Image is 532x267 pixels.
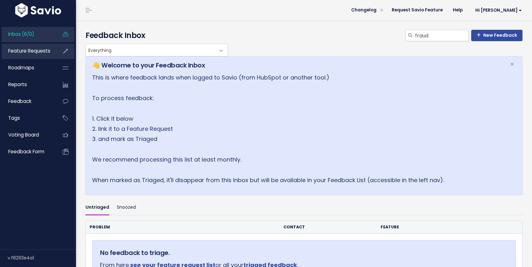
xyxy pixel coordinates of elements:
[377,221,498,234] th: Feature
[92,60,502,70] h5: 👋 Welcome to your Feedback Inbox
[85,44,228,56] span: Everything
[475,8,522,13] span: Hi [PERSON_NAME]
[92,73,502,185] p: This is where feedback lands when logged to Savio (from HubSpot or another tool.) To process feed...
[8,64,34,71] span: Roadmaps
[280,221,377,234] th: Contact
[8,131,39,138] span: Voting Board
[8,148,44,155] span: Feedback form
[448,5,468,15] a: Help
[14,3,63,17] img: logo-white.9d6f32f41409.svg
[2,60,53,75] a: Roadmaps
[415,30,469,41] input: Search inbox...
[86,44,215,56] span: Everything
[468,5,527,15] a: Hi [PERSON_NAME]
[8,81,27,88] span: Reports
[86,221,280,234] th: Problem
[8,250,76,266] div: v.f8293e4a1
[510,59,514,69] span: ×
[8,115,20,121] span: Tags
[2,144,53,159] a: Feedback form
[2,44,53,58] a: Feature Requests
[2,128,53,142] a: Voting Board
[8,98,31,105] span: Feedback
[117,200,136,215] a: Snoozed
[2,94,53,109] a: Feedback
[8,31,34,37] span: Inbox (6/0)
[2,111,53,125] a: Tags
[85,200,109,215] a: Untriaged
[85,30,522,41] h4: Feedback Inbox
[387,5,448,15] a: Request Savio Feature
[503,57,521,72] button: Close
[471,30,522,41] a: New Feedback
[8,48,50,54] span: Feature Requests
[351,8,377,12] span: Changelog
[2,27,53,41] a: Inbox (6/0)
[85,200,522,215] ul: Filter feature requests
[2,77,53,92] a: Reports
[100,248,508,257] h5: No feedback to triage.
